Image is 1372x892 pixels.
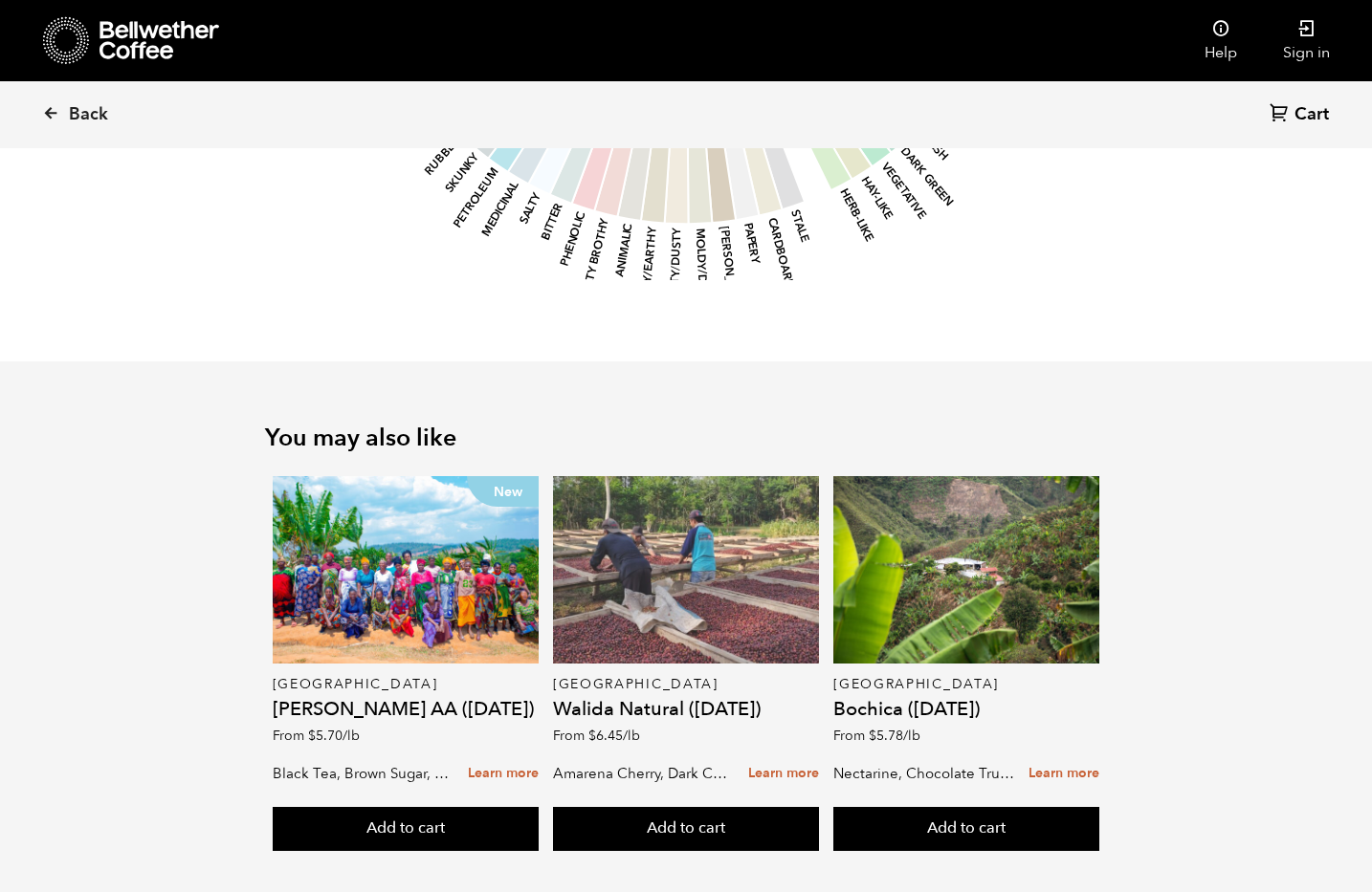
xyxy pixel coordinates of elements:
bdi: 6.45 [588,727,640,745]
a: Learn more [1029,753,1099,794]
span: From [553,727,640,745]
span: $ [869,727,876,745]
span: $ [588,727,596,745]
p: [GEOGRAPHIC_DATA] [273,678,539,691]
p: [GEOGRAPHIC_DATA] [833,678,1099,691]
p: Nectarine, Chocolate Truffle, Brown Sugar [833,759,1014,788]
span: /lb [343,727,360,745]
h4: Bochica ([DATE]) [833,700,1099,719]
a: New [273,476,539,664]
span: From [833,727,920,745]
span: /lb [623,727,640,745]
p: [GEOGRAPHIC_DATA] [553,678,819,691]
a: Cart [1270,102,1334,128]
p: New [467,476,539,507]
h2: You may also like [265,424,1107,452]
span: Cart [1295,103,1329,126]
button: Add to cart [553,807,819,851]
a: Learn more [468,753,539,794]
button: Add to cart [833,807,1099,851]
p: Black Tea, Brown Sugar, Gooseberry [273,759,454,788]
p: Amarena Cherry, Dark Chocolate, Hibiscus [553,759,734,788]
h4: Walida Natural ([DATE]) [553,700,819,719]
span: From [273,727,360,745]
bdi: 5.70 [308,727,360,745]
span: Back [69,103,108,126]
button: Add to cart [273,807,539,851]
h4: [PERSON_NAME] AA ([DATE]) [273,700,539,719]
span: $ [308,727,316,745]
a: Learn more [748,753,819,794]
span: /lb [903,727,920,745]
bdi: 5.78 [869,727,920,745]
